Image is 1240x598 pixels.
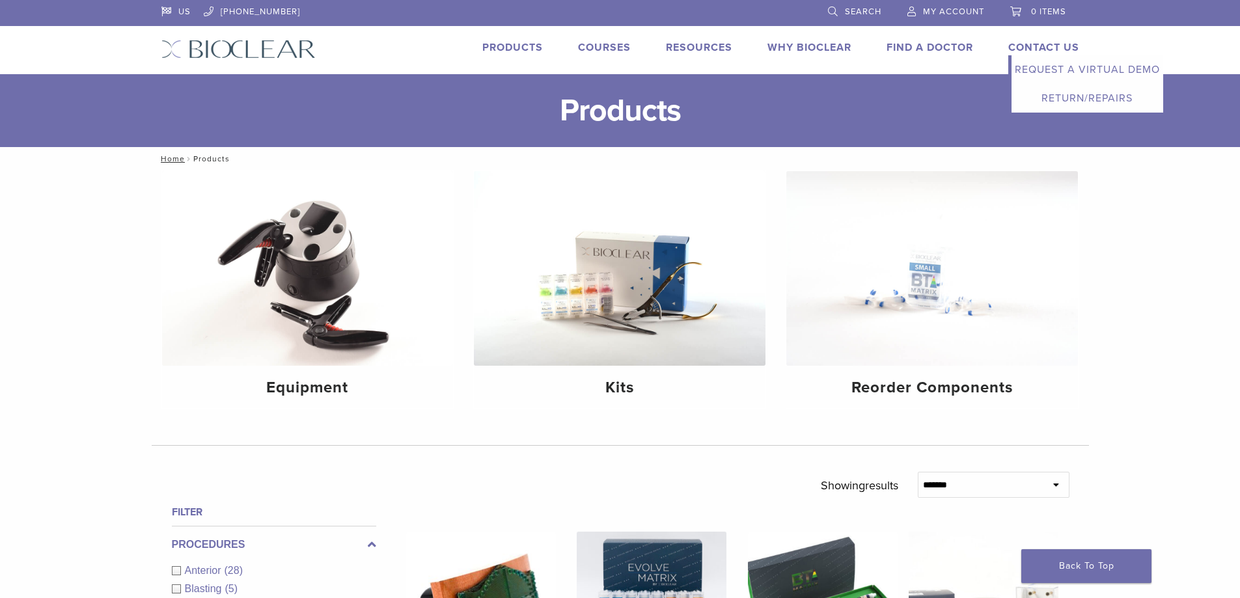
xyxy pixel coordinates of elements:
a: Return/Repairs [1012,84,1163,113]
img: Equipment [162,171,454,366]
img: Bioclear [161,40,316,59]
span: My Account [923,7,984,17]
h4: Filter [172,504,376,520]
h4: Equipment [172,376,443,400]
span: (5) [225,583,238,594]
nav: Products [152,147,1089,170]
a: Back To Top [1021,549,1151,583]
h4: Reorder Components [797,376,1068,400]
label: Procedures [172,537,376,552]
a: Why Bioclear [767,41,851,54]
a: Equipment [162,171,454,408]
a: Kits [474,171,765,408]
span: / [185,156,193,162]
span: 0 items [1031,7,1066,17]
span: Blasting [185,583,225,594]
a: Home [157,154,185,163]
a: Request a Virtual Demo [1012,55,1163,84]
a: Courses [578,41,631,54]
a: Products [482,41,543,54]
a: Find A Doctor [887,41,973,54]
span: Search [845,7,881,17]
span: Anterior [185,565,225,576]
img: Reorder Components [786,171,1078,366]
a: Resources [666,41,732,54]
a: Reorder Components [786,171,1078,408]
a: Contact Us [1008,41,1079,54]
p: Showing results [821,472,898,499]
img: Kits [474,171,765,366]
span: (28) [225,565,243,576]
h4: Kits [484,376,755,400]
